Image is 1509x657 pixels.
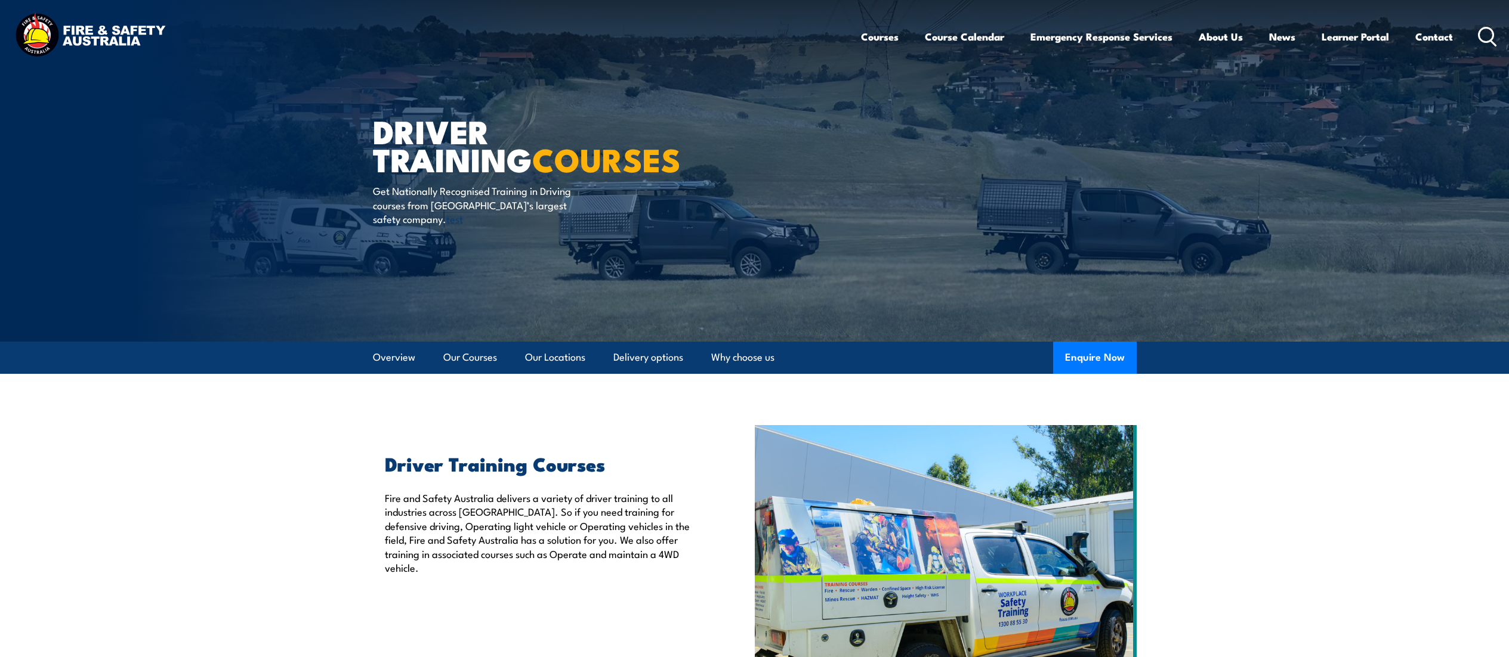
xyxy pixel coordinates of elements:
a: News [1269,21,1295,52]
a: Overview [373,342,415,373]
a: Courses [861,21,899,52]
h2: Driver Training Courses [385,455,700,472]
a: Delivery options [613,342,683,373]
a: Our Courses [443,342,497,373]
a: Contact [1415,21,1453,52]
a: Our Locations [525,342,585,373]
button: Enquire Now [1053,342,1137,374]
strong: COURSES [532,134,681,183]
a: About Us [1199,21,1243,52]
h1: Driver Training [373,117,668,172]
p: Fire and Safety Australia delivers a variety of driver training to all industries across [GEOGRAP... [385,491,700,574]
a: Learner Portal [1322,21,1389,52]
a: Course Calendar [925,21,1004,52]
p: Get Nationally Recognised Training in Driving courses from [GEOGRAPHIC_DATA]’s largest safety com... [373,184,591,225]
a: Why choose us [711,342,774,373]
a: Emergency Response Services [1030,21,1172,52]
a: test [446,211,463,225]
